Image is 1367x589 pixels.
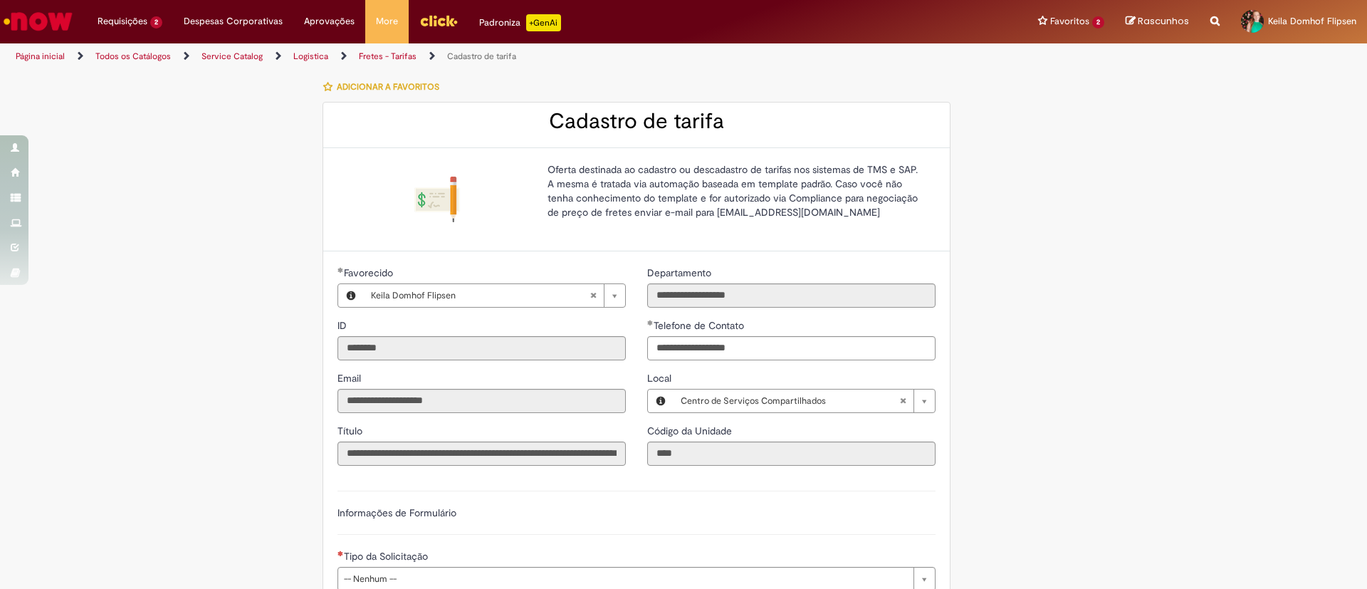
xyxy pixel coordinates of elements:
label: Somente leitura - Departamento [647,266,714,280]
span: 2 [150,16,162,28]
button: Local, Visualizar este registro Centro de Serviços Compartilhados [648,390,674,412]
label: Somente leitura - Email [337,371,364,385]
label: Somente leitura - ID [337,318,350,333]
span: Keila Domhof Flipsen [1268,15,1356,27]
button: Adicionar a Favoritos [323,72,447,102]
span: Somente leitura - ID [337,319,350,332]
a: Rascunhos [1126,15,1189,28]
input: Código da Unidade [647,442,936,466]
input: Email [337,389,626,413]
span: Adicionar a Favoritos [337,81,439,93]
span: Aprovações [304,14,355,28]
span: Requisições [98,14,147,28]
span: Despesas Corporativas [184,14,283,28]
label: Somente leitura - Título [337,424,365,438]
img: ServiceNow [1,7,75,36]
span: Local [647,372,674,385]
span: Keila Domhof Flipsen [371,284,590,307]
input: ID [337,336,626,360]
label: Informações de Formulário [337,506,456,519]
span: Necessários [337,551,344,556]
a: Fretes - Tarifas [359,51,417,62]
span: Obrigatório Preenchido [337,267,344,273]
h2: Cadastro de tarifa [337,110,936,133]
a: Service Catalog [201,51,263,62]
span: Rascunhos [1138,14,1189,28]
span: Telefone de Contato [654,319,747,332]
span: Somente leitura - Código da Unidade [647,424,735,437]
p: Oferta destinada ao cadastro ou descadastro de tarifas nos sistemas de TMS e SAP. A mesma é trata... [548,162,925,219]
a: Todos os Catálogos [95,51,171,62]
span: Centro de Serviços Compartilhados [681,390,899,412]
img: Cadastro de tarifa [414,177,460,222]
span: Somente leitura - Título [337,424,365,437]
img: click_logo_yellow_360x200.png [419,10,458,31]
a: Logistica [293,51,328,62]
input: Departamento [647,283,936,308]
span: More [376,14,398,28]
abbr: Limpar campo Favorecido [582,284,604,307]
a: Keila Domhof FlipsenLimpar campo Favorecido [364,284,625,307]
span: Obrigatório Preenchido [647,320,654,325]
button: Favorecido, Visualizar este registro Keila Domhof Flipsen [338,284,364,307]
ul: Trilhas de página [11,43,901,70]
abbr: Limpar campo Local [892,390,913,412]
span: Favoritos [1050,14,1089,28]
span: Necessários - Favorecido [344,266,396,279]
a: Centro de Serviços CompartilhadosLimpar campo Local [674,390,935,412]
span: Somente leitura - Email [337,372,364,385]
a: Cadastro de tarifa [447,51,516,62]
p: +GenAi [526,14,561,31]
input: Título [337,442,626,466]
span: Somente leitura - Departamento [647,266,714,279]
span: Tipo da Solicitação [344,550,431,563]
a: Página inicial [16,51,65,62]
label: Somente leitura - Código da Unidade [647,424,735,438]
div: Padroniza [479,14,561,31]
span: 2 [1092,16,1104,28]
input: Telefone de Contato [647,336,936,360]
